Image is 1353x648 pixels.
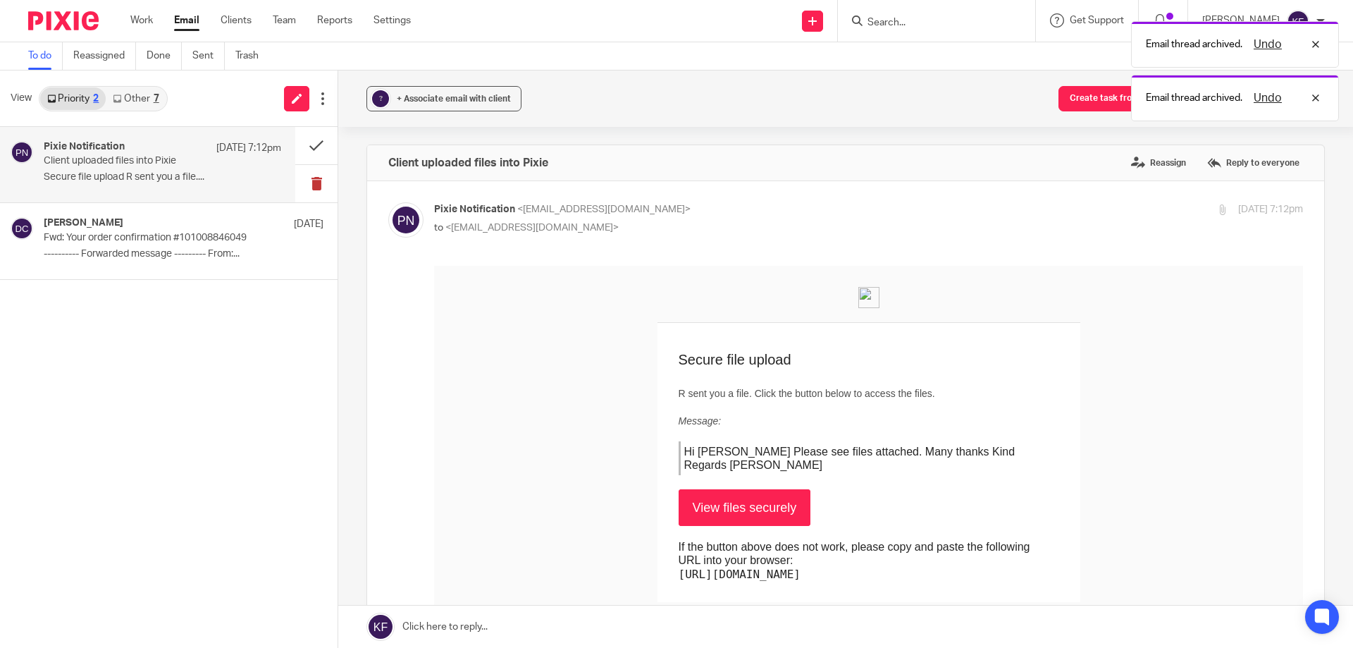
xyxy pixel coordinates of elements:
[106,87,166,110] a: Other7
[388,156,548,170] h4: Client uploaded files into Pixie
[245,149,625,161] div: Message:
[245,224,377,260] a: View files securely
[424,21,445,42] img: RT Accountancy Services Limited
[11,91,32,106] span: View
[40,87,106,110] a: Priority2
[174,13,199,27] a: Email
[245,176,625,209] div: Hi [PERSON_NAME] Please see files attached. Many thanks Kind Regards [PERSON_NAME]
[294,217,323,231] p: [DATE]
[317,13,352,27] a: Reports
[192,42,225,70] a: Sent
[73,42,136,70] a: Reassigned
[44,155,234,167] p: Client uploaded files into Pixie
[397,94,511,103] span: + Associate email with client
[445,223,619,233] span: <[EMAIL_ADDRESS][DOMAIN_NAME]>
[221,13,252,27] a: Clients
[28,11,99,30] img: Pixie
[44,171,281,183] p: Secure file upload R sent you a file....
[44,248,323,260] p: ---------- Forwarded message --------- From:...
[1146,91,1242,105] p: Email thread archived.
[1238,202,1303,217] p: [DATE] 7:12pm
[245,274,618,315] div: If the button above does not work, please copy and paste the following URL into your browser:
[1287,10,1309,32] img: svg%3E
[93,94,99,104] div: 2
[388,202,424,238] img: svg%3E
[1127,152,1190,173] label: Reassign
[245,121,625,135] p: R sent you a file. Click the button below to access the files.
[367,369,502,394] p: Made by Pixie International Limited Calder & Co, [STREET_ADDRESS]
[216,141,281,155] p: [DATE] 7:12pm
[245,85,625,102] h3: Secure file upload
[434,223,443,233] span: to
[11,217,33,240] img: svg%3E
[1204,152,1303,173] label: Reply to everyone
[1146,37,1242,51] p: Email thread archived.
[44,141,125,153] h4: Pixie Notification
[11,141,33,164] img: svg%3E
[44,217,123,229] h4: [PERSON_NAME]
[154,94,159,104] div: 7
[366,86,521,111] button: ? + Associate email with client
[28,42,63,70] a: To do
[434,204,515,214] span: Pixie Notification
[373,13,411,27] a: Settings
[517,204,691,214] span: <[EMAIL_ADDRESS][DOMAIN_NAME]>
[147,42,182,70] a: Done
[1249,36,1286,53] button: Undo
[273,13,296,27] a: Team
[44,232,268,244] p: Fwd: Your order confirmation #101008846049
[245,302,618,315] pre: [URL][DOMAIN_NAME]
[235,42,269,70] a: Trash
[130,13,153,27] a: Work
[1249,90,1286,106] button: Undo
[372,90,389,107] div: ?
